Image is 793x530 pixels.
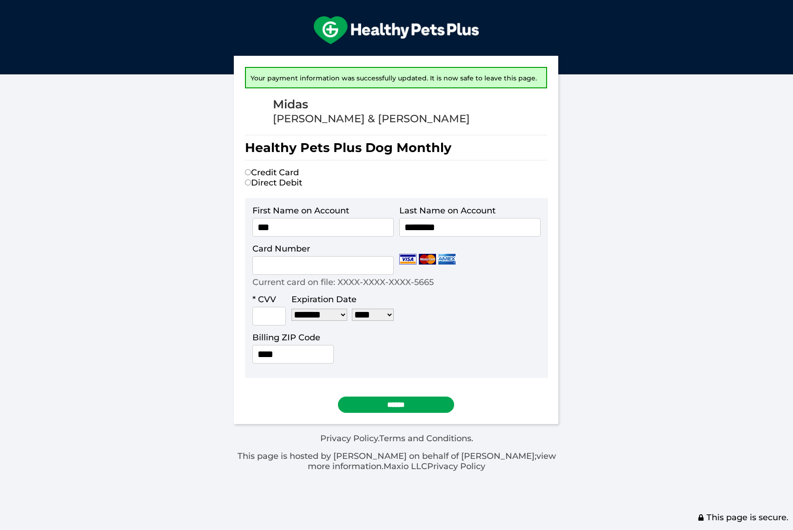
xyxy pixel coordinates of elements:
span: Your payment information was successfully updated. It is now safe to leave this page. [251,74,537,82]
p: Current card on file: XXXX-XXXX-XXXX-5665 [252,277,434,287]
label: Card Number [252,244,310,254]
div: Midas [273,97,470,112]
input: Direct Debit [245,179,251,185]
a: Privacy Policy [427,461,485,471]
img: Visa [399,254,416,265]
a: Privacy Policy [320,433,378,444]
label: * CVV [252,294,276,305]
input: Credit Card [245,169,251,175]
img: Amex [438,254,456,265]
h1: Healthy Pets Plus Dog Monthly [245,135,547,160]
label: Credit Card [245,167,299,178]
label: Last Name on Account [399,205,496,216]
a: view more information. [308,451,556,471]
p: This page is hosted by [PERSON_NAME] on behalf of [PERSON_NAME]; Maxio LLC [234,451,559,471]
div: [PERSON_NAME] & [PERSON_NAME] [273,112,470,126]
label: Direct Debit [245,178,302,188]
span: This page is secure. [697,512,788,523]
div: . . [234,433,559,471]
label: Billing ZIP Code [252,332,320,343]
a: Terms and Conditions [379,433,471,444]
label: First Name on Account [252,205,349,216]
img: Mastercard [419,254,436,265]
label: Expiration Date [291,294,357,305]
